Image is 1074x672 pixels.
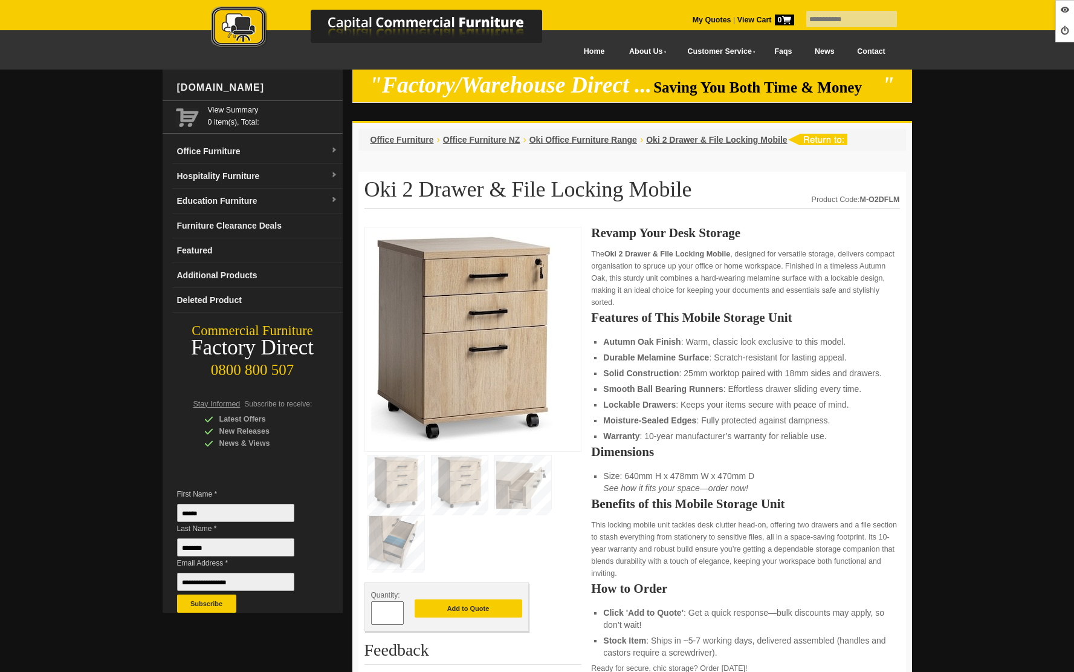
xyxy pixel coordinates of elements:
button: Subscribe [177,595,236,613]
strong: Autumn Oak Finish [603,337,681,347]
img: dropdown [331,197,338,204]
h2: Revamp Your Desk Storage [591,227,899,239]
li: : Warm, classic look exclusive to this model. [603,336,887,348]
strong: Moisture-Sealed Edges [603,416,696,425]
a: Capital Commercial Furniture Logo [178,6,601,54]
h2: Features of This Mobile Storage Unit [591,312,899,324]
em: See how it fits your space—order now! [603,483,748,493]
strong: Solid Construction [603,368,679,378]
strong: View Cart [737,16,794,24]
li: : Scratch-resistant for lasting appeal. [603,351,887,364]
li: : Ships in ~5-7 working days, delivered assembled (handles and castors require a screwdriver). [603,634,887,659]
li: : 10-year manufacturer’s warranty for reliable use. [603,430,887,442]
span: 0 item(s), Total: [208,104,338,126]
em: " [882,73,894,97]
a: Furniture Clearance Deals [172,214,343,238]
li: › [437,134,440,146]
a: Faqs [763,38,804,65]
a: Additional Products [172,263,343,288]
a: News [803,38,846,65]
li: : Effortless drawer sliding every time. [603,383,887,395]
a: Oki Office Furniture Range [529,135,637,145]
span: Quantity: [371,591,400,599]
div: News & Views [204,437,319,449]
div: Latest Offers [204,413,319,425]
img: Oki 2 Drawer & File Locking Mobile [371,233,552,442]
strong: Durable Melamine Surface [603,353,709,362]
img: dropdown [331,147,338,154]
div: 0800 800 507 [163,356,343,379]
a: Office Furniture NZ [443,135,520,145]
li: : Keeps your items secure with peace of mind. [603,399,887,411]
div: Product Code: [812,194,900,206]
p: This locking mobile unit tackles desk clutter head-on, offering two drawers and a file section to... [591,519,899,579]
img: return to [788,134,847,145]
strong: Oki 2 Drawer & File Locking Mobile [604,250,730,258]
h2: Feedback [364,641,582,665]
a: About Us [616,38,674,65]
span: Last Name * [177,523,312,535]
a: Office Furniture [370,135,434,145]
a: Hospitality Furnituredropdown [172,164,343,189]
h2: Dimensions [591,446,899,458]
a: Office Furnituredropdown [172,139,343,164]
input: Last Name * [177,538,294,556]
a: My Quotes [693,16,731,24]
img: dropdown [331,172,338,179]
em: "Factory/Warehouse Direct ... [369,73,652,97]
h2: Benefits of this Mobile Storage Unit [591,498,899,510]
li: › [523,134,526,146]
a: Deleted Product [172,288,343,313]
span: Subscribe to receive: [244,400,312,408]
h1: Oki 2 Drawer & File Locking Mobile [364,178,900,209]
a: Oki 2 Drawer & File Locking Mobile [646,135,787,145]
a: View Cart0 [735,16,794,24]
span: Stay Informed [193,400,241,408]
a: Featured [172,238,343,263]
img: Capital Commercial Furniture Logo [178,6,601,50]
li: : 25mm worktop paired with 18mm sides and drawers. [603,367,887,379]
button: Add to Quote [415,599,522,618]
a: Education Furnituredropdown [172,189,343,214]
span: First Name * [177,488,312,500]
strong: M-O2DFLM [860,195,900,204]
strong: Click 'Add to Quote' [603,608,684,618]
li: : Get a quick response—bulk discounts may apply, so don’t wait! [603,607,887,631]
li: › [640,134,643,146]
div: [DOMAIN_NAME] [172,70,343,106]
h2: How to Order [591,582,899,595]
div: New Releases [204,425,319,437]
input: Email Address * [177,573,294,591]
strong: Lockable Drawers [603,400,676,409]
a: Contact [846,38,896,65]
span: 0 [775,15,794,25]
div: Factory Direct [163,339,343,356]
strong: Warranty [603,431,639,441]
li: : Fully protected against dampness. [603,414,887,426]
input: First Name * [177,504,294,522]
a: View Summary [208,104,338,116]
strong: Smooth Ball Bearing Runners [603,384,723,394]
strong: Stock Item [603,636,646,645]
span: Email Address * [177,557,312,569]
div: Commercial Furniture [163,322,343,339]
a: Customer Service [674,38,763,65]
span: Saving You Both Time & Money [653,79,880,96]
p: The , designed for versatile storage, delivers compact organisation to spruce up your office or h... [591,248,899,308]
li: Size: 640mm H x 478mm W x 470mm D [603,470,887,494]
